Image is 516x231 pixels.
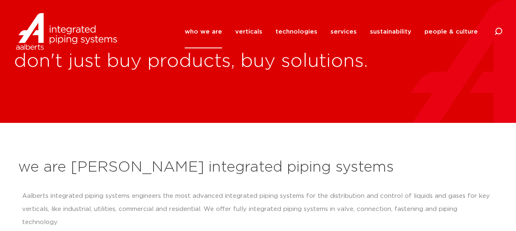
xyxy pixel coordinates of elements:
a: technologies [275,15,317,48]
a: who we are [185,15,222,48]
a: sustainability [370,15,411,48]
p: Aalberts integrated piping systems engineers the most advanced integrated piping systems for the ... [22,190,494,229]
h2: we are [PERSON_NAME] integrated piping systems [18,158,498,177]
a: people & culture [424,15,478,48]
a: services [330,15,357,48]
a: verticals [235,15,262,48]
nav: Menu [185,15,478,48]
